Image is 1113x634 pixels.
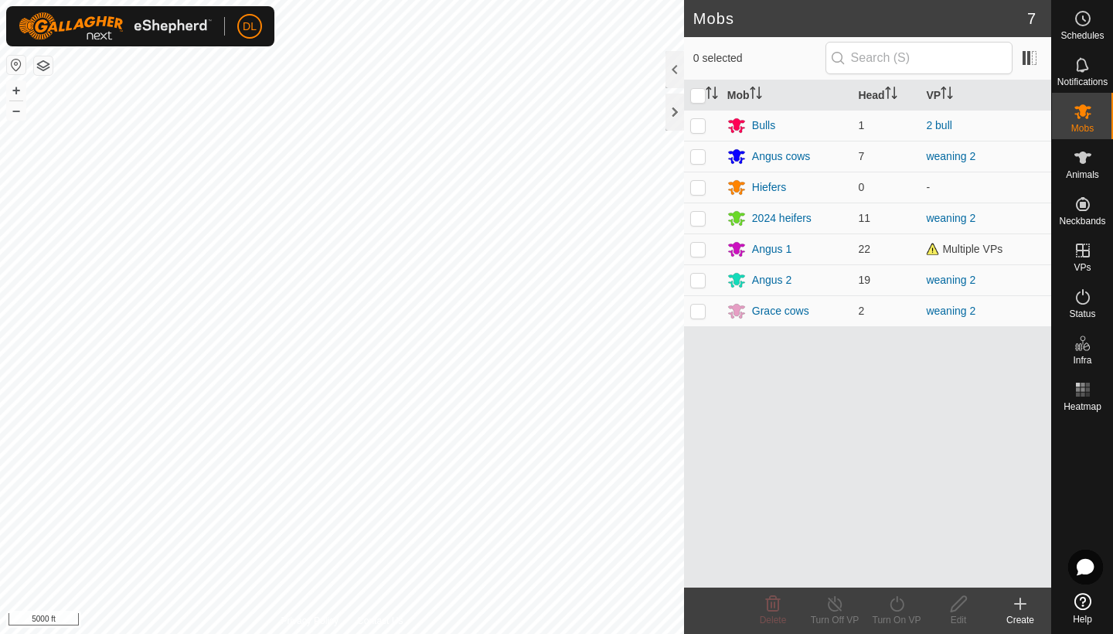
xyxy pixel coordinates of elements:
span: 7 [858,150,864,162]
div: Hiefers [752,179,786,196]
p-sorticon: Activate to sort [885,89,897,101]
span: 0 selected [693,50,825,66]
button: Map Layers [34,56,53,75]
a: 2 bull [926,119,951,131]
th: Mob [721,80,853,111]
span: Schedules [1060,31,1104,40]
a: weaning 2 [926,212,975,224]
span: Delete [760,615,787,625]
span: Mobs [1071,124,1094,133]
h2: Mobs [693,9,1027,28]
span: 19 [858,274,870,286]
span: Heatmap [1064,402,1101,411]
span: 11 [858,212,870,224]
input: Search (S) [825,42,1013,74]
span: VPs [1074,263,1091,272]
a: weaning 2 [926,150,975,162]
button: + [7,81,26,100]
span: Notifications [1057,77,1108,87]
button: – [7,101,26,120]
a: Help [1052,587,1113,630]
span: Status [1069,309,1095,319]
th: VP [920,80,1051,111]
div: Turn On VP [866,613,927,627]
span: 2 [858,305,864,317]
div: Angus 1 [752,241,791,257]
th: Head [852,80,920,111]
span: Help [1073,615,1092,624]
div: Edit [927,613,989,627]
p-sorticon: Activate to sort [750,89,762,101]
span: Infra [1073,356,1091,365]
p-sorticon: Activate to sort [706,89,718,101]
span: Multiple VPs [926,243,1002,255]
button: Reset Map [7,56,26,74]
span: Neckbands [1059,216,1105,226]
div: Grace cows [752,303,809,319]
a: weaning 2 [926,305,975,317]
span: 0 [858,181,864,193]
div: Turn Off VP [804,613,866,627]
div: Bulls [752,118,775,134]
div: Angus cows [752,148,810,165]
span: 22 [858,243,870,255]
td: - [920,172,1051,203]
div: Angus 2 [752,272,791,288]
p-sorticon: Activate to sort [941,89,953,101]
a: weaning 2 [926,274,975,286]
div: 2024 heifers [752,210,812,227]
span: DL [243,19,257,35]
span: 7 [1027,7,1036,30]
span: Animals [1066,170,1099,179]
span: 1 [858,119,864,131]
img: Gallagher Logo [19,12,212,40]
a: Privacy Policy [281,614,339,628]
a: Contact Us [357,614,403,628]
div: Create [989,613,1051,627]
